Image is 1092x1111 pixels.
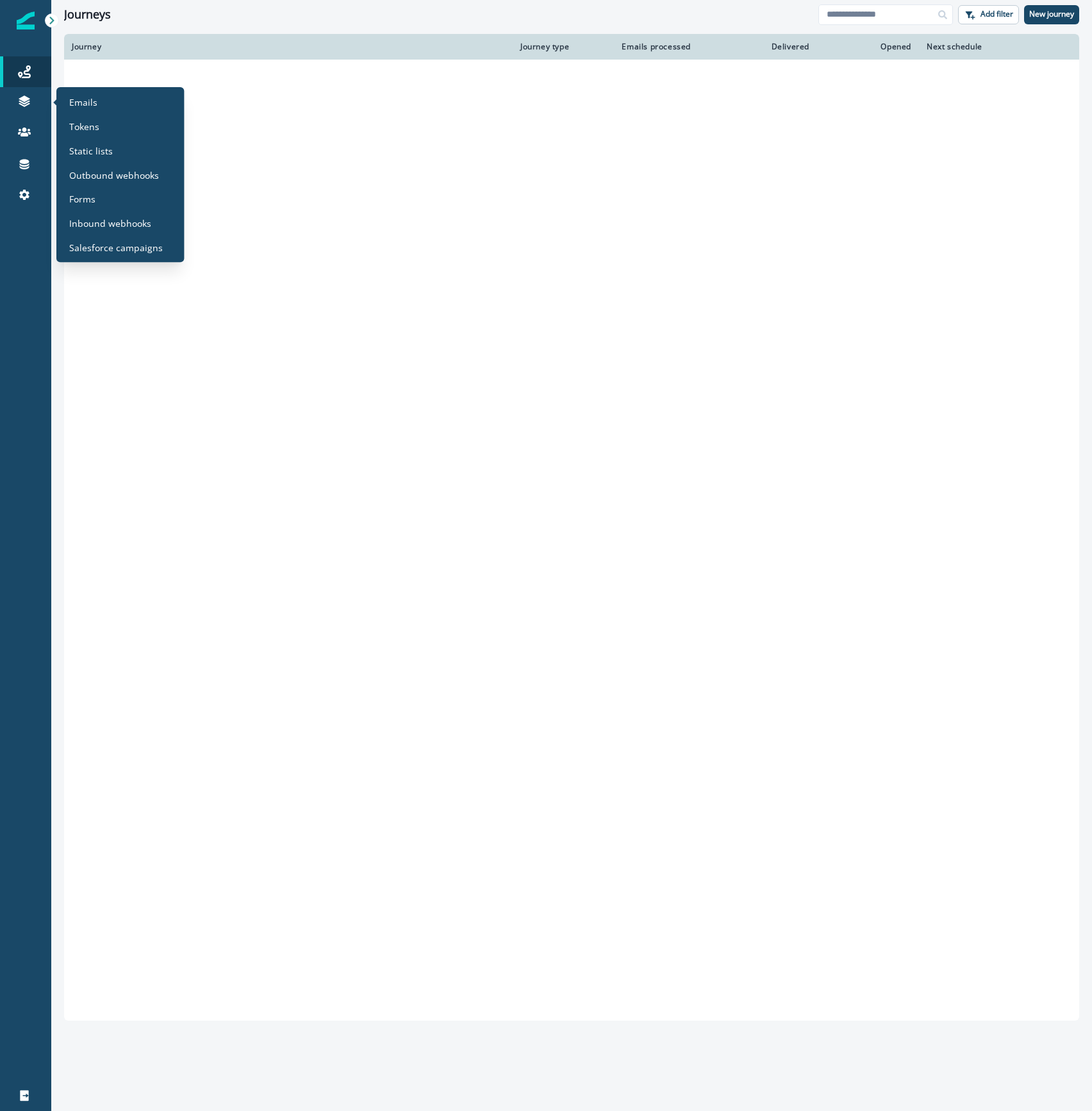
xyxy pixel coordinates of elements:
[69,192,95,206] p: Forms
[62,238,179,257] a: Salesforce campaigns
[62,189,179,208] a: Forms
[927,42,1039,52] div: Next schedule
[69,168,159,181] p: Outbound webhooks
[958,5,1019,24] button: Add filter
[706,42,809,52] div: Delivered
[62,117,179,136] a: Tokens
[64,8,111,22] h1: Journeys
[69,241,163,254] p: Salesforce campaigns
[980,10,1013,19] p: Add filter
[520,42,601,52] div: Journey type
[62,165,179,185] a: Outbound webhooks
[1029,10,1074,19] p: New journey
[616,42,691,52] div: Emails processed
[69,217,151,230] p: Inbound webhooks
[69,119,99,133] p: Tokens
[62,213,179,233] a: Inbound webhooks
[69,144,113,157] p: Static lists
[62,92,179,111] a: Emails
[17,12,35,29] img: Inflection
[62,141,179,160] a: Static lists
[1024,5,1079,24] button: New journey
[72,42,505,52] div: Journey
[69,95,97,108] p: Emails
[825,42,911,52] div: Opened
